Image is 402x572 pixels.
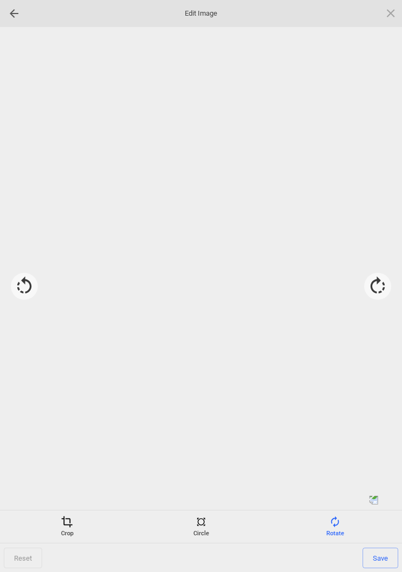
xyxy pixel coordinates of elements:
div: Go back [5,5,23,22]
span: Click here or hit ESC to close picker [385,7,397,19]
div: Rotate -90° [11,273,38,300]
span: Edit Image [147,9,255,18]
div: Rotate [271,516,399,537]
div: Crop [3,516,131,537]
div: Rotate 90° [364,273,391,300]
span: Save [363,548,398,568]
div: Circle [137,516,265,537]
